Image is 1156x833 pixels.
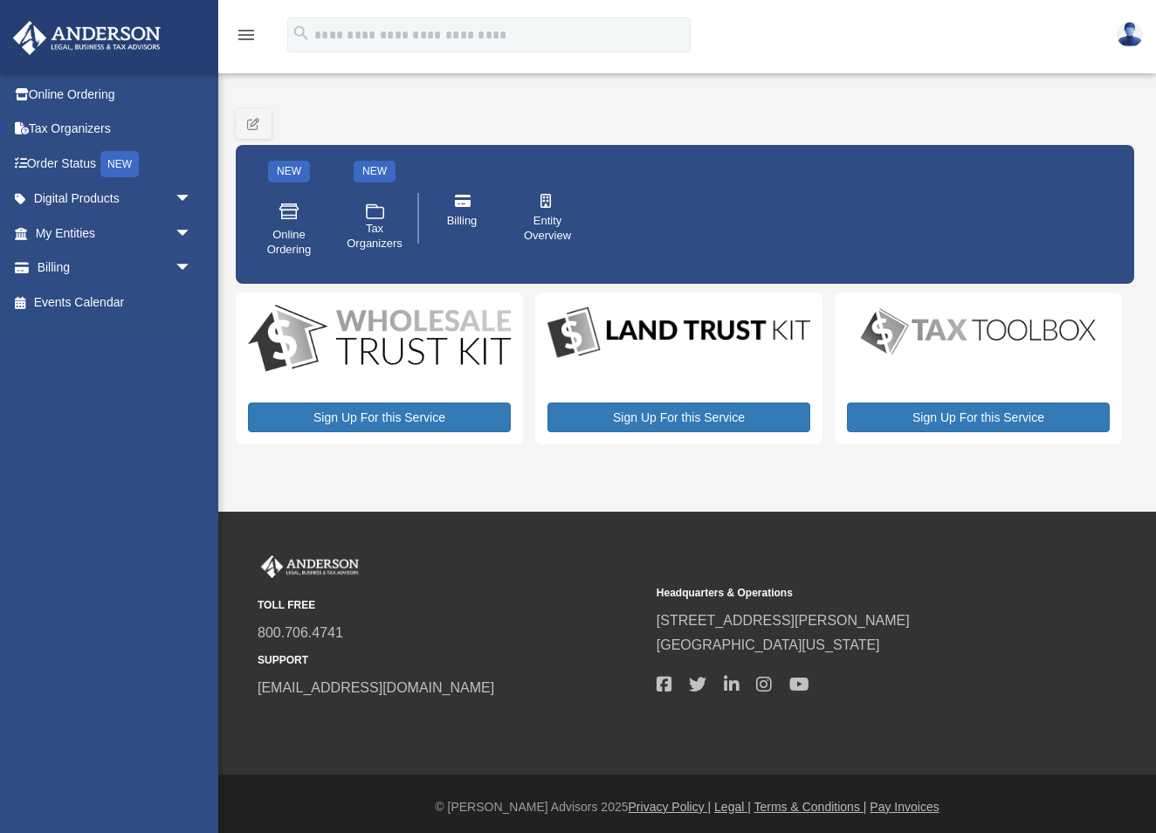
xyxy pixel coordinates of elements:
[258,596,644,615] small: TOLL FREE
[12,146,218,182] a: Order StatusNEW
[175,251,210,286] span: arrow_drop_down
[292,24,311,43] i: search
[12,112,218,147] a: Tax Organizers
[12,182,210,217] a: Digital Productsarrow_drop_down
[523,214,572,244] span: Entity Overview
[354,161,396,182] div: NEW
[12,285,218,320] a: Events Calendar
[629,800,712,814] a: Privacy Policy |
[248,403,511,432] a: Sign Up For this Service
[218,796,1156,818] div: © [PERSON_NAME] Advisors 2025
[547,305,810,361] img: LandTrust_lgo-1.jpg
[714,800,751,814] a: Legal |
[1117,22,1143,47] img: User Pic
[657,584,1043,602] small: Headquarters & Operations
[258,680,494,695] a: [EMAIL_ADDRESS][DOMAIN_NAME]
[338,189,411,269] a: Tax Organizers
[8,21,166,55] img: Anderson Advisors Platinum Portal
[870,800,939,814] a: Pay Invoices
[447,214,478,229] span: Billing
[268,161,310,182] div: NEW
[657,613,910,628] a: [STREET_ADDRESS][PERSON_NAME]
[754,800,867,814] a: Terms & Conditions |
[847,305,1110,357] img: taxtoolbox_new-1.webp
[847,403,1110,432] a: Sign Up For this Service
[425,182,499,255] a: Billing
[258,555,362,578] img: Anderson Advisors Platinum Portal
[12,251,218,286] a: Billingarrow_drop_down
[657,637,880,652] a: [GEOGRAPHIC_DATA][US_STATE]
[236,31,257,45] a: menu
[252,189,326,269] a: Online Ordering
[248,305,511,375] img: WS-Trust-Kit-lgo-1.jpg
[175,216,210,251] span: arrow_drop_down
[258,651,644,670] small: SUPPORT
[258,625,343,640] a: 800.706.4741
[265,228,313,258] span: Online Ordering
[100,151,139,177] div: NEW
[511,182,584,255] a: Entity Overview
[175,182,210,217] span: arrow_drop_down
[347,222,403,251] span: Tax Organizers
[12,216,218,251] a: My Entitiesarrow_drop_down
[236,24,257,45] i: menu
[12,77,218,112] a: Online Ordering
[547,403,810,432] a: Sign Up For this Service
